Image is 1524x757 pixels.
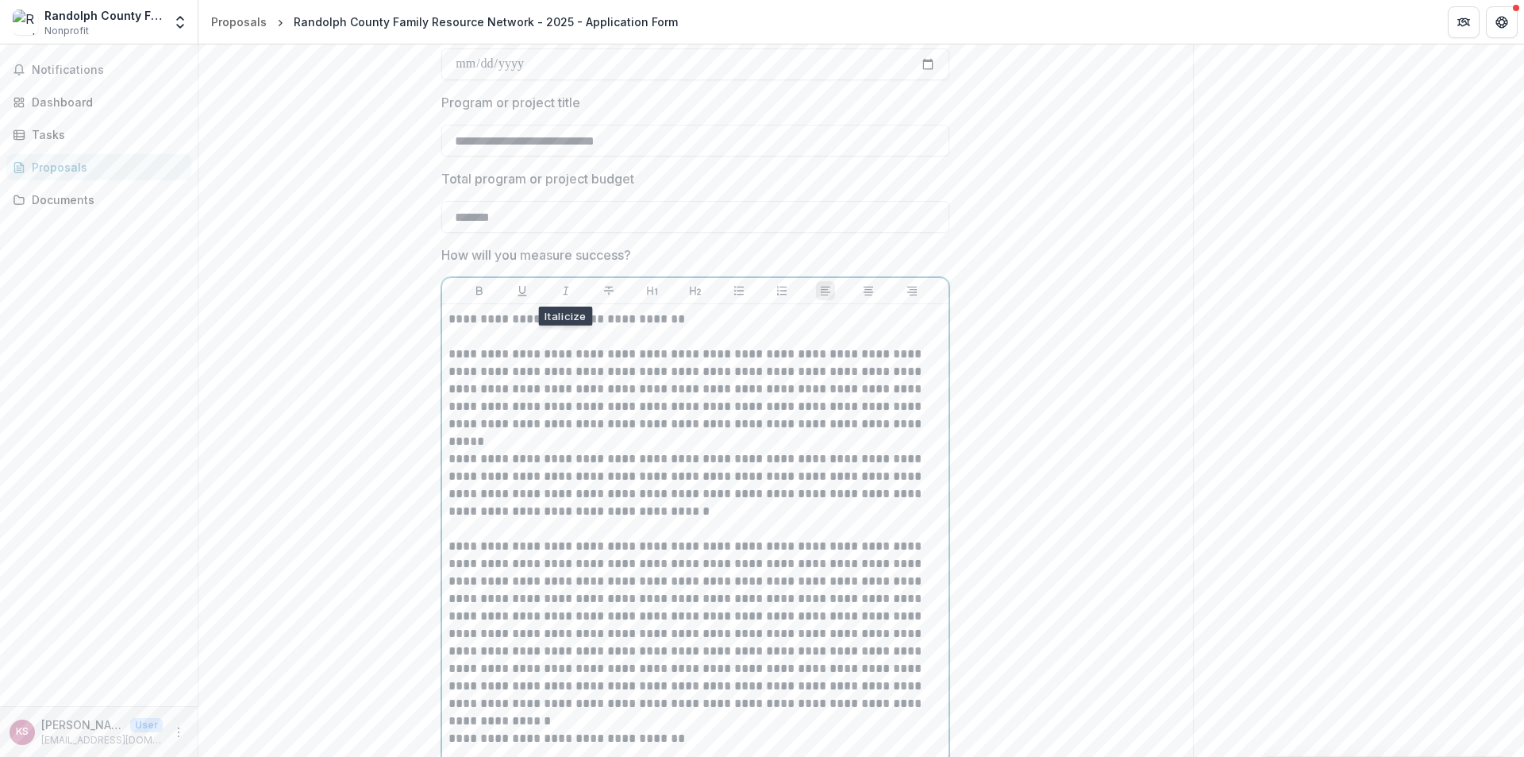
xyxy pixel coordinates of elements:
[643,281,662,300] button: Heading 1
[772,281,791,300] button: Ordered List
[41,716,124,733] p: [PERSON_NAME]
[1448,6,1480,38] button: Partners
[32,191,179,208] div: Documents
[6,57,191,83] button: Notifications
[13,10,38,35] img: Randolph County Family Resource Network
[16,727,29,737] div: Karina Shreve
[32,159,179,176] div: Proposals
[686,281,705,300] button: Heading 2
[294,14,678,30] div: Randolph County Family Resource Network - 2025 - Application Form
[130,718,163,732] p: User
[599,281,618,300] button: Strike
[729,281,749,300] button: Bullet List
[859,281,878,300] button: Align Center
[205,10,273,33] a: Proposals
[44,24,89,38] span: Nonprofit
[6,187,191,213] a: Documents
[211,14,267,30] div: Proposals
[6,89,191,115] a: Dashboard
[6,154,191,180] a: Proposals
[205,10,684,33] nav: breadcrumb
[169,723,188,742] button: More
[41,733,163,747] p: [EMAIL_ADDRESS][DOMAIN_NAME]
[556,281,575,300] button: Italicize
[902,281,922,300] button: Align Right
[513,281,532,300] button: Underline
[816,281,835,300] button: Align Left
[6,122,191,148] a: Tasks
[32,94,179,110] div: Dashboard
[441,93,580,112] p: Program or project title
[32,126,179,143] div: Tasks
[169,6,191,38] button: Open entity switcher
[441,245,631,265] p: How will you measure success?
[44,7,163,24] div: Randolph County Family Resource Network
[32,64,185,77] span: Notifications
[441,169,634,188] p: Total program or project budget
[1486,6,1518,38] button: Get Help
[470,281,489,300] button: Bold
